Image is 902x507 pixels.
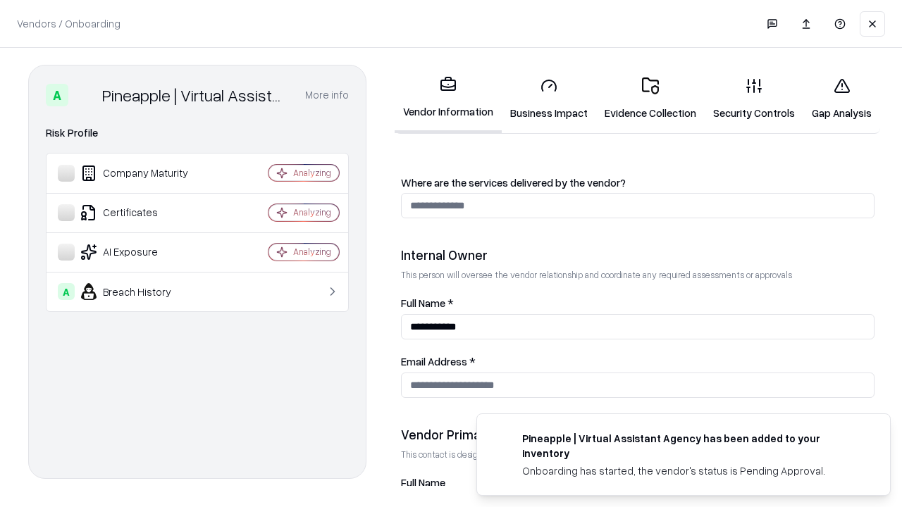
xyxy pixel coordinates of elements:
[522,463,856,478] div: Onboarding has started, the vendor's status is Pending Approval.
[102,84,288,106] div: Pineapple | Virtual Assistant Agency
[46,125,349,142] div: Risk Profile
[401,356,875,367] label: Email Address *
[293,206,331,218] div: Analyzing
[46,84,68,106] div: A
[502,66,596,132] a: Business Impact
[58,244,226,261] div: AI Exposure
[395,65,502,133] a: Vendor Information
[74,84,97,106] img: Pineapple | Virtual Assistant Agency
[17,16,121,31] p: Vendors / Onboarding
[401,298,875,308] label: Full Name *
[522,431,856,461] div: Pineapple | Virtual Assistant Agency has been added to your inventory
[58,165,226,182] div: Company Maturity
[58,204,226,221] div: Certificates
[305,82,349,108] button: More info
[401,426,875,443] div: Vendor Primary Contact
[58,283,226,300] div: Breach History
[705,66,803,132] a: Security Controls
[293,167,331,179] div: Analyzing
[58,283,75,300] div: A
[401,269,875,281] p: This person will oversee the vendor relationship and coordinate any required assessments or appro...
[401,449,875,461] p: This contact is designated to receive the assessment request from Shift
[494,431,511,448] img: trypineapple.com
[401,177,875,188] label: Where are the services delivered by the vendor?
[596,66,705,132] a: Evidence Collection
[803,66,880,132] a: Gap Analysis
[293,246,331,258] div: Analyzing
[401,477,875,488] label: Full Name
[401,246,875,263] div: Internal Owner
